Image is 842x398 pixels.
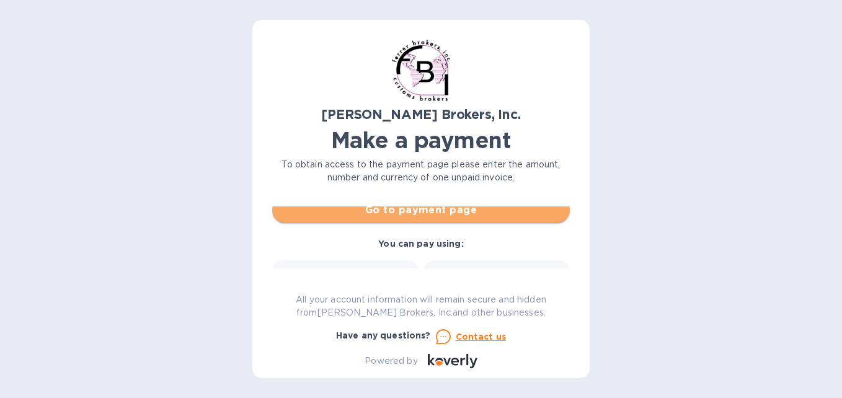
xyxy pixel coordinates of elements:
u: Contact us [456,332,507,342]
b: Have any questions? [336,330,431,340]
h1: Make a payment [272,127,570,153]
p: Powered by [365,355,417,368]
button: Go to payment page [272,198,570,223]
p: All your account information will remain secure and hidden from [PERSON_NAME] Brokers, Inc. and o... [272,293,570,319]
p: To obtain access to the payment page please enter the amount, number and currency of one unpaid i... [272,158,570,184]
span: Go to payment page [282,203,560,218]
b: You can pay using: [378,239,463,249]
b: [PERSON_NAME] Brokers, Inc. [321,107,520,122]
